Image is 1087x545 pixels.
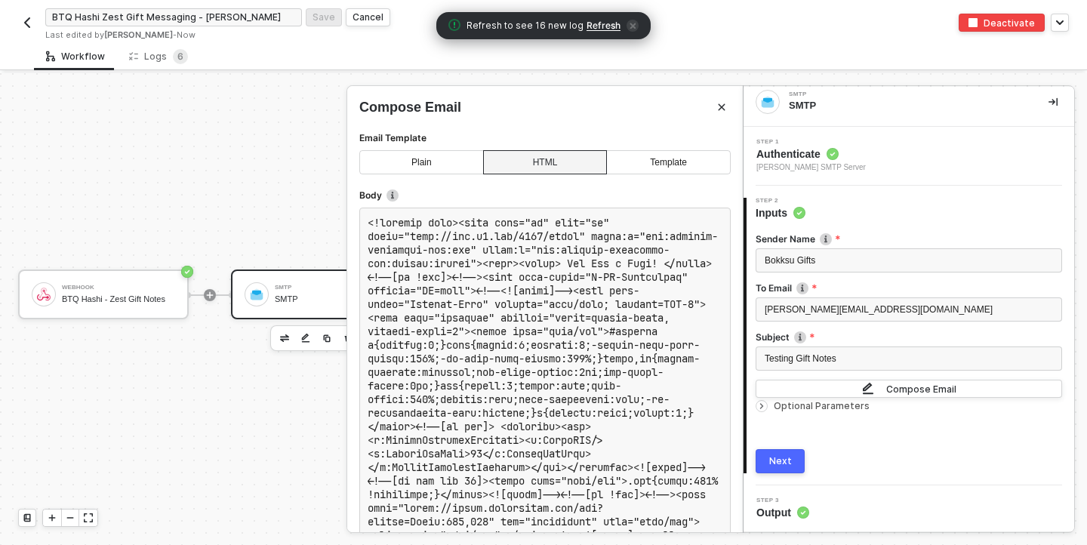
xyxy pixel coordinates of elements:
div: Logs [129,49,188,64]
span: Authenticate [756,146,866,162]
span: Refresh [587,20,620,32]
div: Step 1Authenticate [PERSON_NAME] SMTP Server [744,139,1074,174]
div: Cancel [353,11,383,23]
div: Step 2Inputs Sender Nameicon-infoBokksu GiftsTo Emailicon-info[PERSON_NAME][EMAIL_ADDRESS][DOMAIN... [744,198,1074,473]
sup: 6 [173,49,188,64]
span: icon-exclamation [448,19,460,31]
span: Output [756,505,809,520]
div: Optional Parameters [756,398,1062,414]
span: icon-collapse-right [1049,97,1058,106]
button: back [18,14,36,32]
label: To Email [756,282,1062,294]
img: icon-info [796,282,808,294]
img: back [21,17,33,29]
div: SMTP [789,99,1024,112]
img: icon-info [794,331,806,343]
img: deactivate [968,18,978,27]
button: Close [713,98,731,116]
label: Body [359,189,399,205]
span: Inputs [756,205,805,220]
span: icon-play [48,513,57,522]
div: SMTP [789,91,1015,97]
button: deactivateDeactivate [959,14,1045,32]
button: Next [756,449,805,473]
label: Sender Name [756,232,1062,245]
div: Last edited by - Now [45,29,509,41]
label: Email Template [359,131,426,147]
img: close [862,382,874,396]
span: icon-expand [84,513,93,522]
img: integration-icon [761,95,774,109]
span: icon-close [627,20,639,32]
span: 6 [177,51,183,62]
input: Please enter a title [45,8,302,26]
span: Refresh to see 16 new log [467,19,584,33]
button: closeCompose Email [756,380,1062,398]
span: Step 3 [756,497,809,503]
span: Step 2 [756,198,805,204]
span: Bokksu Gifts [765,255,815,266]
span: [PERSON_NAME] [104,29,173,40]
span: Optional Parameters [774,400,870,411]
div: Compose Email [886,383,956,396]
button: Save [306,8,342,26]
span: [PERSON_NAME][EMAIL_ADDRESS][DOMAIN_NAME] [765,304,993,315]
div: Workflow [46,51,105,63]
span: Step 1 [756,139,866,145]
span: icon-minus [66,513,75,522]
span: icon-arrow-right-small [757,402,766,411]
div: Plain [359,150,484,174]
span: [PERSON_NAME] SMTP Server [756,162,866,174]
img: icon-info [820,233,832,245]
button: Cancel [346,8,390,26]
div: Deactivate [984,17,1035,29]
span: Testing Gift Notes [765,353,836,364]
span: Compose Email [359,98,461,117]
img: icon-info [386,189,399,202]
div: Next [769,455,792,467]
div: Template [606,150,731,174]
div: HTML [483,150,608,174]
label: Subject [756,331,1062,343]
